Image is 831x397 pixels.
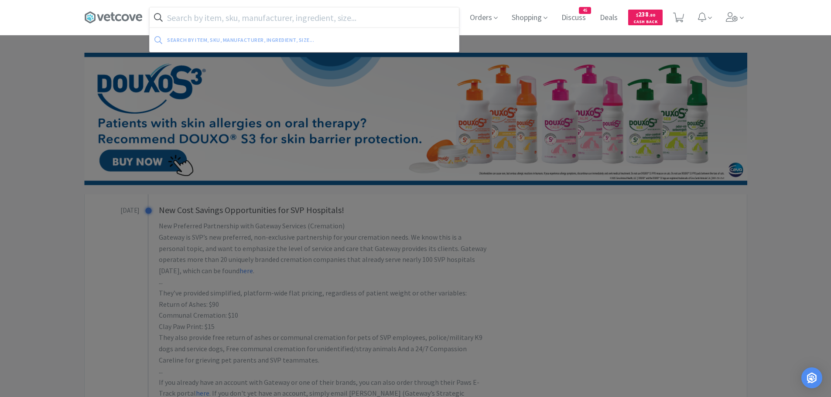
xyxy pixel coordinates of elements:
[636,12,638,18] span: $
[596,14,621,22] a: Deals
[636,10,655,18] span: 238
[167,33,384,47] div: Search by item, sku, manufacturer, ingredient, size...
[649,12,655,18] span: . 80
[579,7,591,14] span: 45
[150,7,459,27] input: Search by item, sku, manufacturer, ingredient, size...
[801,367,822,388] div: Open Intercom Messenger
[633,20,657,25] span: Cash Back
[558,14,589,22] a: Discuss45
[628,6,663,29] a: $238.80Cash Back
